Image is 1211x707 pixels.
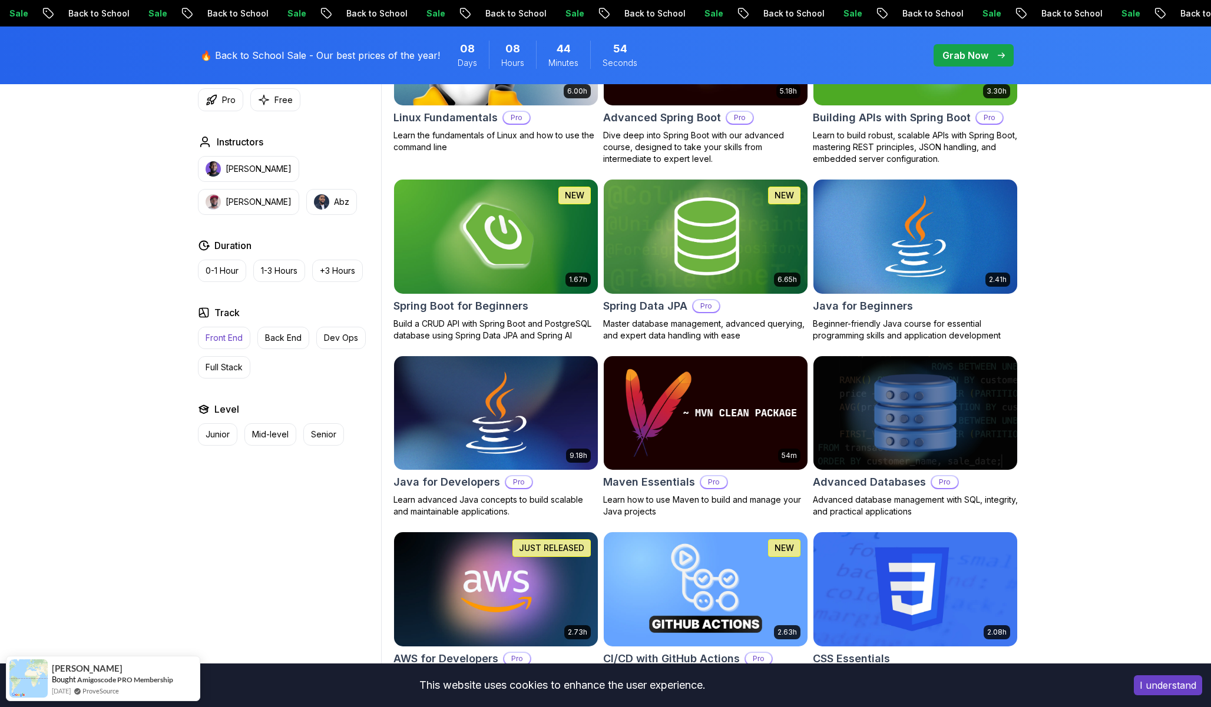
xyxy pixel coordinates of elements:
a: Advanced Databases cardAdvanced DatabasesProAdvanced database management with SQL, integrity, and... [813,356,1018,518]
span: 8 Days [460,41,475,57]
span: Minutes [548,57,578,69]
button: Accept cookies [1134,675,1202,695]
p: Pro [977,112,1002,124]
p: Junior [206,429,230,440]
a: Spring Boot for Beginners card1.67hNEWSpring Boot for BeginnersBuild a CRUD API with Spring Boot ... [393,179,598,341]
p: Back to School [432,8,512,19]
p: 1-3 Hours [261,265,297,277]
span: Hours [501,57,524,69]
button: 1-3 Hours [253,260,305,282]
p: Pro [701,476,727,488]
h2: Java for Developers [393,474,500,490]
p: 54m [782,451,797,460]
p: Pro [727,112,753,124]
a: Java for Developers card9.18hJava for DevelopersProLearn advanced Java concepts to build scalable... [393,356,598,518]
p: Back End [265,332,302,344]
a: Maven Essentials card54mMaven EssentialsProLearn how to use Maven to build and manage your Java p... [603,356,808,518]
p: Dive deep into Spring Boot with our advanced course, designed to take your skills from intermedia... [603,130,808,165]
img: provesource social proof notification image [9,659,48,698]
p: 6.65h [777,275,797,284]
p: Master database management, advanced querying, and expert data handling with ease [603,318,808,341]
p: Senior [311,429,336,440]
p: 3.30h [987,87,1007,96]
a: CI/CD with GitHub Actions card2.63hNEWCI/CD with GitHub ActionsProMaster CI/CD pipelines with Git... [603,532,808,706]
h2: Building APIs with Spring Boot [813,109,971,126]
img: Advanced Databases card [813,356,1017,470]
a: CSS Essentials card2.08hCSS EssentialsMaster the fundamentals of CSS and bring your websites to l... [813,532,1018,694]
p: Sale [234,8,272,19]
span: 54 Seconds [613,41,627,57]
p: Build a CRUD API with Spring Boot and PostgreSQL database using Spring Data JPA and Spring AI [393,318,598,341]
p: Back to School [15,8,95,19]
p: Pro [693,300,719,312]
button: instructor imgAbz [306,189,357,215]
span: [PERSON_NAME] [52,663,123,673]
img: instructor img [314,194,329,210]
p: Mid-level [252,429,289,440]
p: 0-1 Hour [206,265,239,277]
button: Full Stack [198,356,250,379]
p: Grab Now [942,48,988,62]
button: Junior [198,423,237,446]
a: Spring Data JPA card6.65hNEWSpring Data JPAProMaster database management, advanced querying, and ... [603,179,808,341]
a: Amigoscode PRO Membership [77,675,173,684]
img: Java for Developers card [394,356,598,470]
p: NEW [565,190,584,201]
img: CSS Essentials card [813,532,1017,646]
p: Sale [1068,8,1106,19]
p: Back to School [1127,8,1207,19]
span: Bought [52,675,76,684]
p: Pro [504,112,530,124]
p: Front End [206,332,243,344]
p: Pro [932,476,958,488]
button: Dev Ops [316,327,366,349]
h2: AWS for Developers [393,650,498,667]
p: 1.67h [569,275,587,284]
p: Back to School [849,8,929,19]
p: Sale [373,8,411,19]
p: Learn to build robust, scalable APIs with Spring Boot, mastering REST principles, JSON handling, ... [813,130,1018,165]
button: instructor img[PERSON_NAME] [198,189,299,215]
p: NEW [775,542,794,554]
p: Pro [504,653,530,665]
p: Sale [95,8,133,19]
p: Back to School [154,8,234,19]
h2: Spring Data JPA [603,298,687,314]
p: 6.00h [567,87,587,96]
img: AWS for Developers card [394,532,598,646]
button: Mid-level [244,423,296,446]
button: 0-1 Hour [198,260,246,282]
h2: Spring Boot for Beginners [393,298,528,314]
p: Back to School [571,8,651,19]
h2: CI/CD with GitHub Actions [603,650,740,667]
p: Advanced database management with SQL, integrity, and practical applications [813,494,1018,517]
button: Back End [257,327,309,349]
p: Dev Ops [324,332,358,344]
h2: Maven Essentials [603,474,695,490]
h2: Advanced Databases [813,474,926,490]
button: Senior [303,423,344,446]
p: Learn the fundamentals of Linux and how to use the command line [393,130,598,153]
p: Sale [651,8,689,19]
img: Maven Essentials card [604,356,808,470]
p: Learn how to use Maven to build and manage your Java projects [603,494,808,517]
img: Spring Boot for Beginners card [394,180,598,294]
button: Pro [198,88,243,111]
img: Spring Data JPA card [604,180,808,294]
p: JUST RELEASED [519,542,584,554]
span: Days [458,57,477,69]
img: CI/CD with GitHub Actions card [604,532,808,646]
span: 8 Hours [505,41,520,57]
a: Java for Beginners card2.41hJava for BeginnersBeginner-friendly Java course for essential program... [813,179,1018,341]
h2: Level [214,402,239,416]
div: This website uses cookies to enhance the user experience. [9,672,1116,698]
p: Free [274,94,293,106]
p: 5.18h [780,87,797,96]
p: 🔥 Back to School Sale - Our best prices of the year! [200,48,440,62]
h2: Track [214,306,240,320]
p: 2.73h [568,628,587,637]
p: NEW [775,190,794,201]
p: Beginner-friendly Java course for essential programming skills and application development [813,318,1018,341]
h2: Instructors [217,135,263,149]
p: [PERSON_NAME] [226,196,292,208]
